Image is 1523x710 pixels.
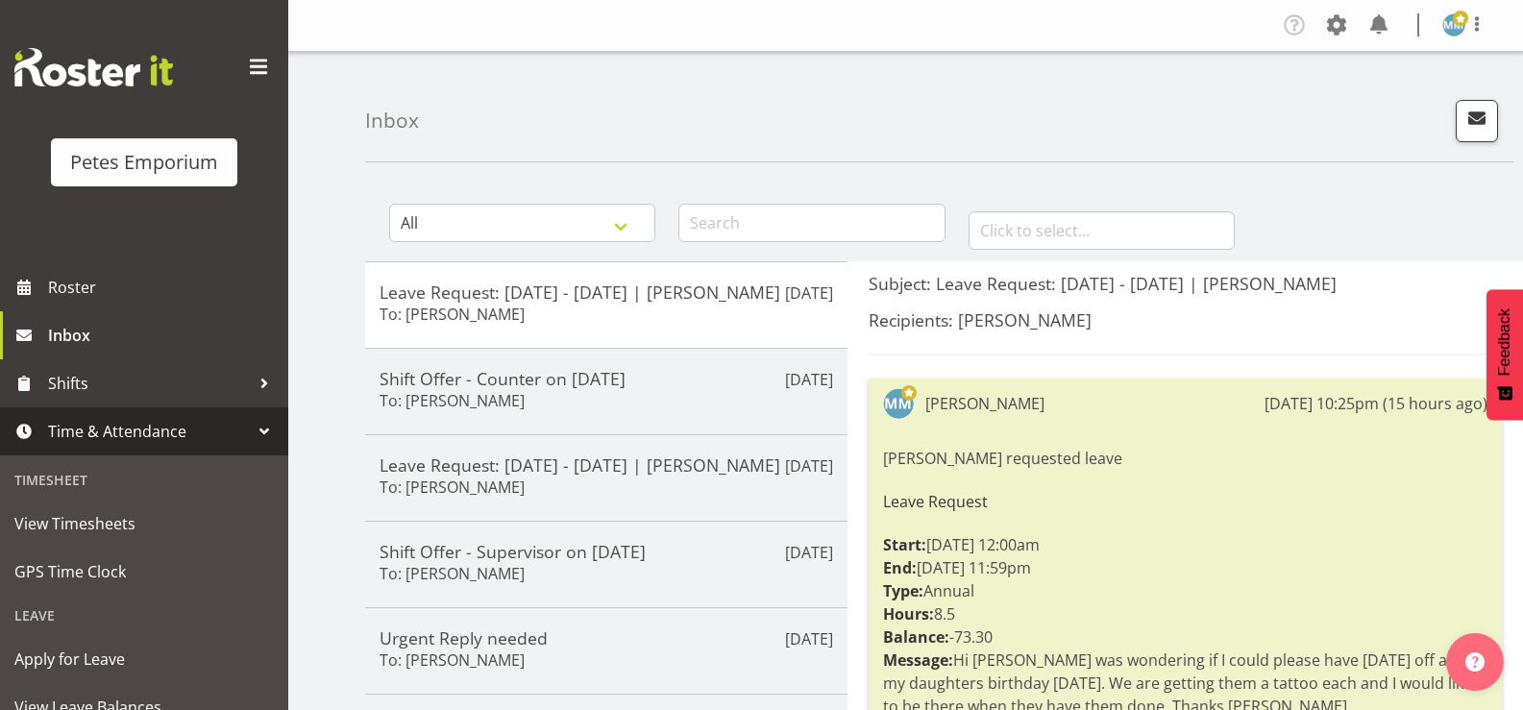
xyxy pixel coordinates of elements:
[48,273,279,302] span: Roster
[380,627,833,649] h5: Urgent Reply needed
[969,211,1235,250] input: Click to select...
[785,368,833,391] p: [DATE]
[1486,289,1523,420] button: Feedback - Show survey
[48,369,250,398] span: Shifts
[14,48,173,86] img: Rosterit website logo
[785,541,833,564] p: [DATE]
[14,645,274,673] span: Apply for Leave
[883,557,917,578] strong: End:
[14,557,274,586] span: GPS Time Clock
[678,204,945,242] input: Search
[1465,652,1485,672] img: help-xxl-2.png
[380,391,525,410] h6: To: [PERSON_NAME]
[48,321,279,350] span: Inbox
[365,110,419,132] h4: Inbox
[883,493,1487,510] h6: Leave Request
[883,534,926,555] strong: Start:
[925,392,1044,415] div: [PERSON_NAME]
[785,454,833,477] p: [DATE]
[5,500,283,548] a: View Timesheets
[869,309,1502,331] h5: Recipients: [PERSON_NAME]
[883,649,953,671] strong: Message:
[883,580,923,601] strong: Type:
[5,548,283,596] a: GPS Time Clock
[883,388,914,419] img: mandy-mosley3858.jpg
[785,627,833,650] p: [DATE]
[380,368,833,389] h5: Shift Offer - Counter on [DATE]
[14,509,274,538] span: View Timesheets
[380,650,525,670] h6: To: [PERSON_NAME]
[70,148,218,177] div: Petes Emporium
[380,305,525,324] h6: To: [PERSON_NAME]
[48,417,250,446] span: Time & Attendance
[5,596,283,635] div: Leave
[380,477,525,497] h6: To: [PERSON_NAME]
[1496,308,1513,376] span: Feedback
[1265,392,1487,415] div: [DATE] 10:25pm (15 hours ago)
[883,626,949,648] strong: Balance:
[5,635,283,683] a: Apply for Leave
[5,460,283,500] div: Timesheet
[883,603,934,624] strong: Hours:
[380,541,833,562] h5: Shift Offer - Supervisor on [DATE]
[785,282,833,305] p: [DATE]
[380,282,833,303] h5: Leave Request: [DATE] - [DATE] | [PERSON_NAME]
[869,273,1502,294] h5: Subject: Leave Request: [DATE] - [DATE] | [PERSON_NAME]
[380,454,833,476] h5: Leave Request: [DATE] - [DATE] | [PERSON_NAME]
[1442,13,1465,37] img: mandy-mosley3858.jpg
[380,564,525,583] h6: To: [PERSON_NAME]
